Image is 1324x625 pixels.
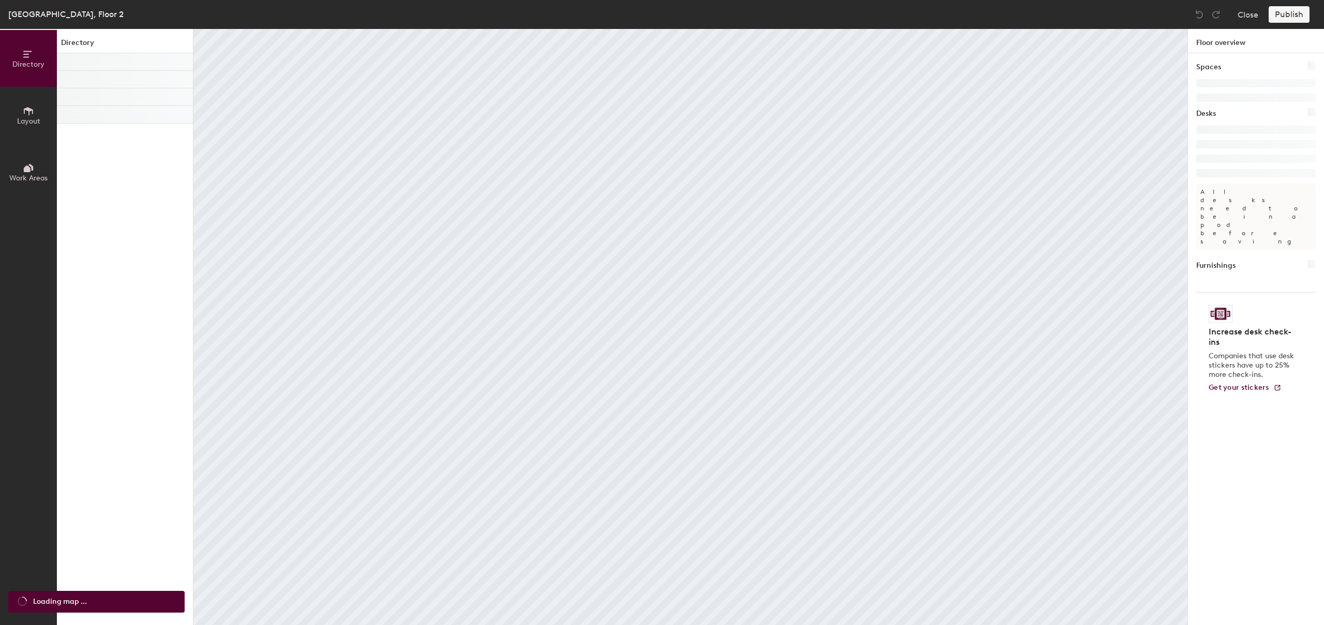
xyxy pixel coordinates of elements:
[1209,305,1232,323] img: Sticker logo
[1209,383,1269,392] span: Get your stickers
[1211,9,1221,20] img: Redo
[1209,352,1297,379] p: Companies that use desk stickers have up to 25% more check-ins.
[1196,108,1216,119] h1: Desks
[12,60,44,69] span: Directory
[1238,6,1258,23] button: Close
[33,596,87,607] span: Loading map ...
[1188,29,1324,53] h1: Floor overview
[9,174,48,182] span: Work Areas
[1209,327,1297,347] h4: Increase desk check-ins
[1196,62,1221,73] h1: Spaces
[1209,384,1282,392] a: Get your stickers
[1196,184,1316,250] p: All desks need to be in a pod before saving
[17,117,40,126] span: Layout
[1196,260,1236,271] h1: Furnishings
[193,29,1187,625] canvas: Map
[8,8,124,21] div: [GEOGRAPHIC_DATA], Floor 2
[57,37,193,53] h1: Directory
[1194,9,1205,20] img: Undo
